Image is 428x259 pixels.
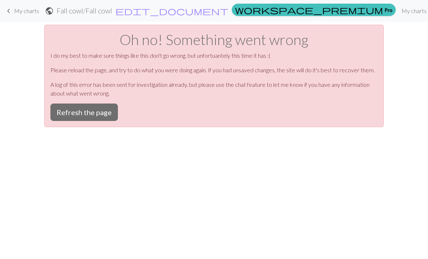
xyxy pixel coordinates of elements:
span: My charts [14,7,39,14]
h1: Oh no! Something went wrong [50,31,378,48]
span: keyboard_arrow_left [4,6,13,16]
a: Pro [232,4,396,16]
span: edit_document [115,6,229,16]
p: Please reload the page, and try to do what you were doing again. If you had unsaved changes, the ... [50,66,378,74]
span: workspace_premium [235,5,383,15]
a: My charts [4,5,39,17]
p: I do my best to make sure things like this don't go wrong, but unfortuantely this time it has :( [50,51,378,60]
h2: Fall cowl / Fall cowl [57,7,112,15]
p: A log of this error has been sent for investigation already, but please use the chat feature to l... [50,80,378,98]
button: Refresh the page [50,104,118,121]
span: public [45,6,54,16]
